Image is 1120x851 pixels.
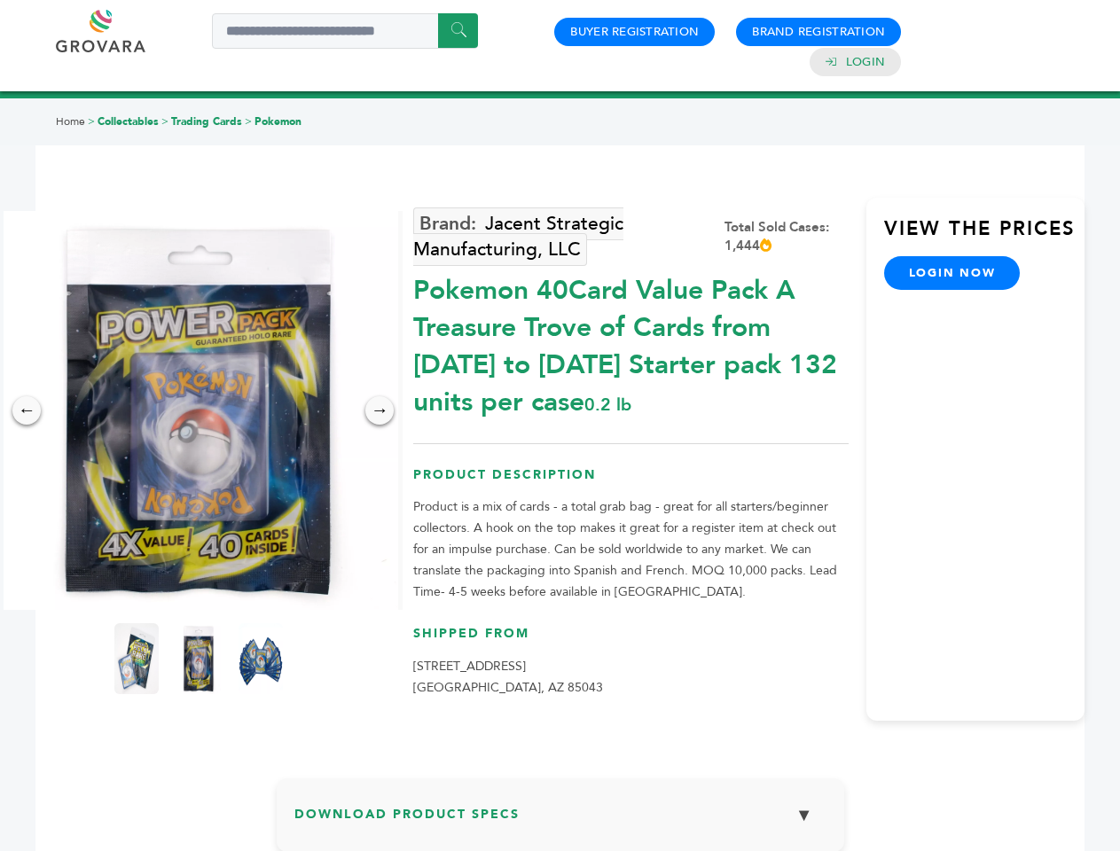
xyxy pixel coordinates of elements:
div: → [365,396,394,425]
div: Pokemon 40Card Value Pack A Treasure Trove of Cards from [DATE] to [DATE] Starter pack 132 units ... [413,263,849,421]
a: Brand Registration [752,24,885,40]
span: > [88,114,95,129]
a: Jacent Strategic Manufacturing, LLC [413,207,623,266]
p: [STREET_ADDRESS] [GEOGRAPHIC_DATA], AZ 85043 [413,656,849,699]
a: Trading Cards [171,114,242,129]
h3: View the Prices [884,215,1085,256]
span: 0.2 lb [584,393,631,417]
h3: Product Description [413,466,849,497]
a: Login [846,54,885,70]
button: ▼ [782,796,826,834]
div: ← [12,396,41,425]
span: > [161,114,168,129]
div: Total Sold Cases: 1,444 [724,218,849,255]
a: Pokemon [255,114,302,129]
a: Collectables [98,114,159,129]
h3: Shipped From [413,625,849,656]
img: Pokemon 40-Card Value Pack – A Treasure Trove of Cards from 1996 to 2024 - Starter pack! 132 unit... [114,623,159,694]
h3: Download Product Specs [294,796,826,847]
span: > [245,114,252,129]
img: Pokemon 40-Card Value Pack – A Treasure Trove of Cards from 1996 to 2024 - Starter pack! 132 unit... [239,623,283,694]
input: Search a product or brand... [212,13,478,49]
p: Product is a mix of cards - a total grab bag - great for all starters/beginner collectors. A hook... [413,496,849,603]
a: login now [884,256,1021,290]
img: Pokemon 40-Card Value Pack – A Treasure Trove of Cards from 1996 to 2024 - Starter pack! 132 unit... [176,623,221,694]
a: Buyer Registration [570,24,699,40]
a: Home [56,114,85,129]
